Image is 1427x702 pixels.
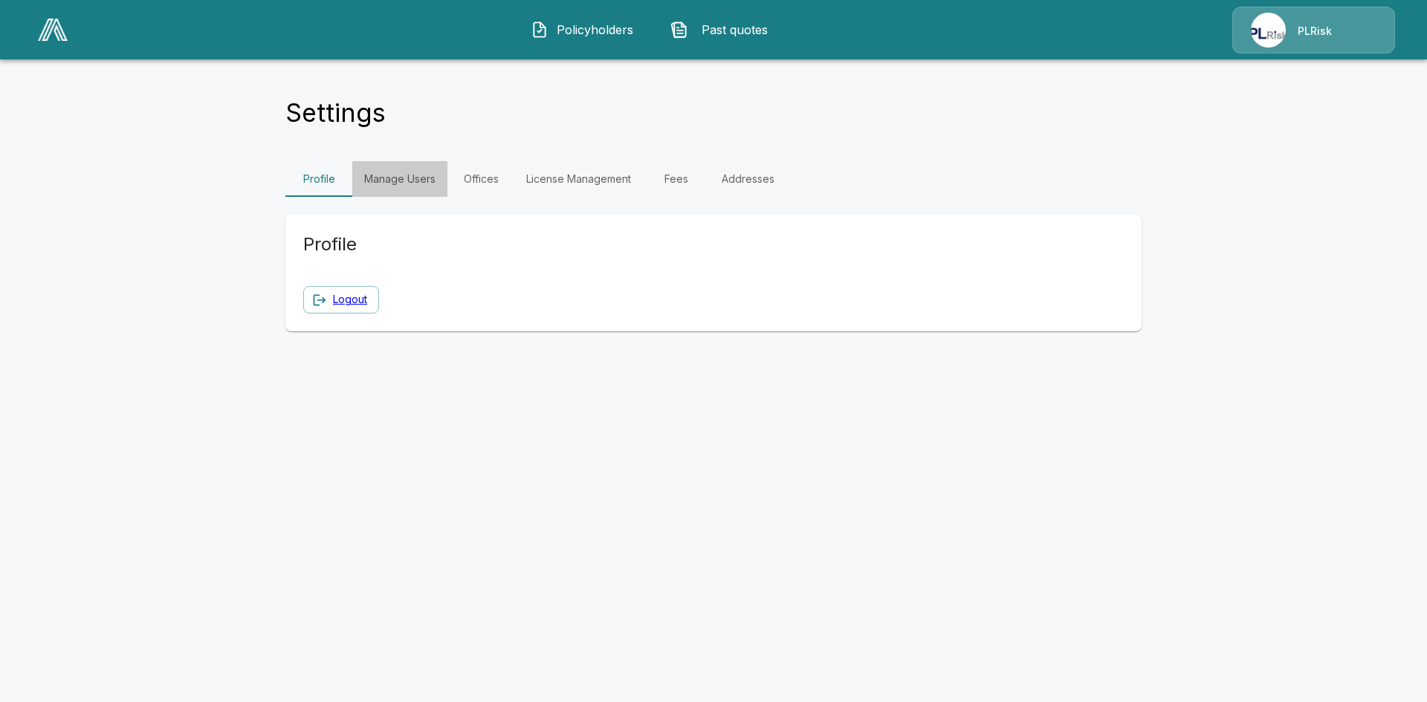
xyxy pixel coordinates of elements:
h4: Settings [285,97,386,129]
div: Settings Tabs [285,161,1142,197]
a: Profile [285,161,352,197]
a: License Management [514,161,643,197]
span: Past quotes [694,21,776,39]
button: Logout [303,286,379,313]
button: Past quotes IconPast quotes [659,10,787,49]
a: Agency IconPLRisk [1232,7,1395,53]
h5: Profile [303,233,638,256]
a: Addresses [710,161,786,197]
img: Policyholders Icon [531,21,549,39]
img: Agency Icon [1251,13,1286,48]
a: Manage Users [352,161,447,197]
a: Logout [333,290,367,309]
img: AA Logo [38,19,68,41]
img: Past quotes Icon [670,21,688,39]
a: Offices [447,161,514,197]
button: Policyholders IconPolicyholders [520,10,647,49]
p: PLRisk [1298,24,1332,39]
a: Fees [643,161,710,197]
span: Policyholders [554,21,636,39]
